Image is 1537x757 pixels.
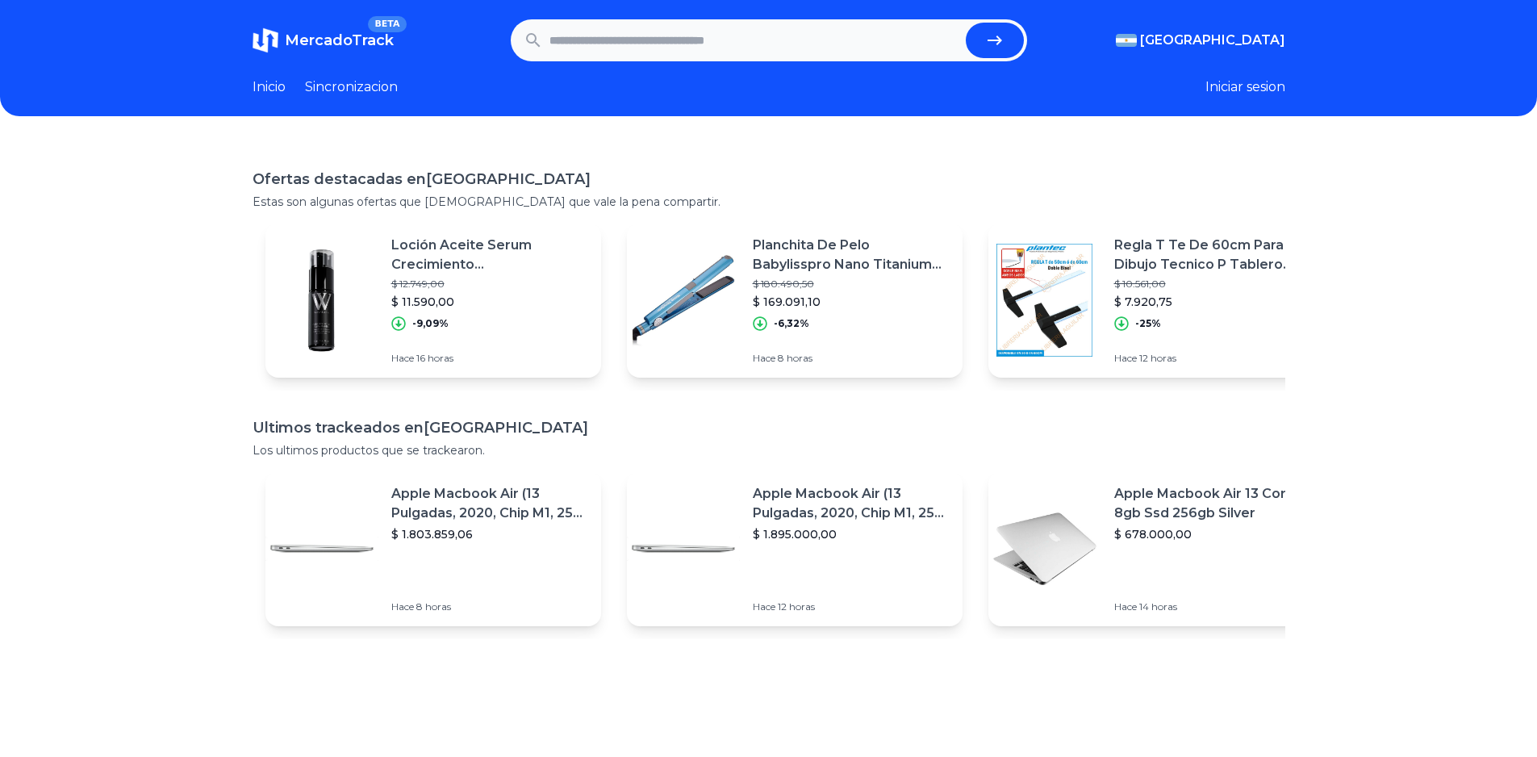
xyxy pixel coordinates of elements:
p: Apple Macbook Air 13 Core I5 8gb Ssd 256gb Silver [1114,484,1311,523]
span: BETA [368,16,406,32]
a: MercadoTrackBETA [253,27,394,53]
p: Estas son algunas ofertas que [DEMOGRAPHIC_DATA] que vale la pena compartir. [253,194,1285,210]
h1: Ultimos trackeados en [GEOGRAPHIC_DATA] [253,416,1285,439]
a: Featured imageApple Macbook Air 13 Core I5 8gb Ssd 256gb Silver$ 678.000,00Hace 14 horas [988,471,1324,626]
button: [GEOGRAPHIC_DATA] [1116,31,1285,50]
img: Featured image [627,492,740,605]
a: Featured imagePlanchita De Pelo Babylisspro Nano Titanium [PERSON_NAME] Babnt2071 Azul 220v$ 180.... [627,223,963,378]
a: Featured imageRegla T Te De 60cm Para Dibujo Tecnico P Tablero Plantec$ 10.561,00$ 7.920,75-25%Ha... [988,223,1324,378]
a: Featured imageLoción Aceite Serum Crecimiento [PERSON_NAME] Simil Sir [PERSON_NAME]$ 12.749,00$ 1... [265,223,601,378]
h1: Ofertas destacadas en [GEOGRAPHIC_DATA] [253,168,1285,190]
img: Featured image [265,492,378,605]
a: Inicio [253,77,286,97]
p: $ 12.749,00 [391,278,588,291]
p: $ 1.803.859,06 [391,526,588,542]
p: Hace 12 horas [1114,352,1311,365]
p: $ 11.590,00 [391,294,588,310]
p: Hace 12 horas [753,600,950,613]
p: $ 678.000,00 [1114,526,1311,542]
a: Featured imageApple Macbook Air (13 Pulgadas, 2020, Chip M1, 256 Gb De Ssd, 8 Gb De Ram) - Plata$... [265,471,601,626]
img: Featured image [988,492,1101,605]
p: Hace 14 horas [1114,600,1311,613]
p: $ 180.490,50 [753,278,950,291]
p: Apple Macbook Air (13 Pulgadas, 2020, Chip M1, 256 Gb De Ssd, 8 Gb De Ram) - Plata [391,484,588,523]
span: MercadoTrack [285,31,394,49]
p: Hace 8 horas [391,600,588,613]
p: $ 1.895.000,00 [753,526,950,542]
p: Apple Macbook Air (13 Pulgadas, 2020, Chip M1, 256 Gb De Ssd, 8 Gb De Ram) - Plata [753,484,950,523]
img: Featured image [988,244,1101,357]
img: Featured image [265,244,378,357]
img: Argentina [1116,34,1137,47]
p: Loción Aceite Serum Crecimiento [PERSON_NAME] Simil Sir [PERSON_NAME] [391,236,588,274]
p: Hace 8 horas [753,352,950,365]
button: Iniciar sesion [1205,77,1285,97]
p: Regla T Te De 60cm Para Dibujo Tecnico P Tablero Plantec [1114,236,1311,274]
span: [GEOGRAPHIC_DATA] [1140,31,1285,50]
p: -9,09% [412,317,449,330]
p: -6,32% [774,317,809,330]
p: Planchita De Pelo Babylisspro Nano Titanium [PERSON_NAME] Babnt2071 Azul 220v [753,236,950,274]
p: $ 10.561,00 [1114,278,1311,291]
p: Hace 16 horas [391,352,588,365]
p: Los ultimos productos que se trackearon. [253,442,1285,458]
img: Featured image [627,244,740,357]
img: MercadoTrack [253,27,278,53]
p: $ 7.920,75 [1114,294,1311,310]
p: -25% [1135,317,1161,330]
a: Featured imageApple Macbook Air (13 Pulgadas, 2020, Chip M1, 256 Gb De Ssd, 8 Gb De Ram) - Plata$... [627,471,963,626]
a: Sincronizacion [305,77,398,97]
p: $ 169.091,10 [753,294,950,310]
